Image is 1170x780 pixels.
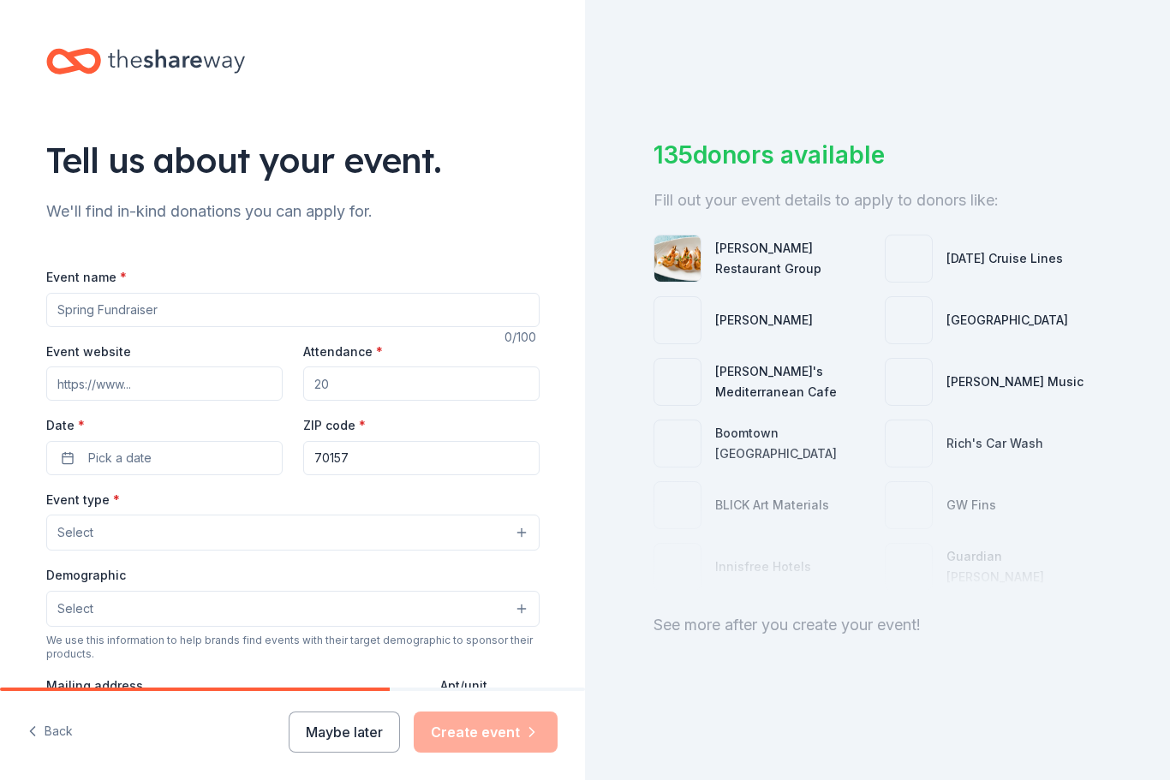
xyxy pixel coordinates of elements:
span: Select [57,522,93,543]
label: Event website [46,343,131,360]
img: photo for New Orleans City Park [886,297,932,343]
label: Attendance [303,343,383,360]
div: Tell us about your event. [46,136,540,184]
img: photo for Taziki's Mediterranean Cafe [654,359,701,405]
button: Pick a date [46,441,283,475]
span: Pick a date [88,448,152,468]
label: Apt/unit [440,677,487,694]
label: Event type [46,491,120,509]
label: Mailing address [46,677,143,694]
button: Select [46,515,540,551]
div: [PERSON_NAME]'s Mediterranean Cafe [715,361,871,402]
img: photo for Matson [654,297,701,343]
label: Event name [46,269,127,286]
div: [PERSON_NAME] Music [946,372,1083,392]
div: [PERSON_NAME] Restaurant Group [715,238,871,279]
div: We use this information to help brands find events with their target demographic to sponsor their... [46,634,540,661]
div: Fill out your event details to apply to donors like: [654,187,1101,214]
input: 12345 (U.S. only) [303,441,540,475]
img: photo for Ralph Brennan Restaurant Group [654,235,701,282]
label: Demographic [46,567,126,584]
button: Maybe later [289,712,400,753]
label: Date [46,417,283,434]
div: We'll find in-kind donations you can apply for. [46,198,540,225]
span: Select [57,598,93,619]
img: photo for Carnival Cruise Lines [886,235,932,282]
input: https://www... [46,366,283,401]
button: Select [46,591,540,627]
div: [GEOGRAPHIC_DATA] [946,310,1068,330]
div: 135 donors available [654,137,1101,173]
button: Back [27,714,73,750]
input: 20 [303,366,540,401]
label: ZIP code [303,417,366,434]
input: Spring Fundraiser [46,293,540,327]
img: photo for Alfred Music [886,359,932,405]
div: See more after you create your event! [654,611,1101,639]
div: [PERSON_NAME] [715,310,813,330]
div: [DATE] Cruise Lines [946,248,1063,269]
div: 0 /100 [504,327,540,348]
